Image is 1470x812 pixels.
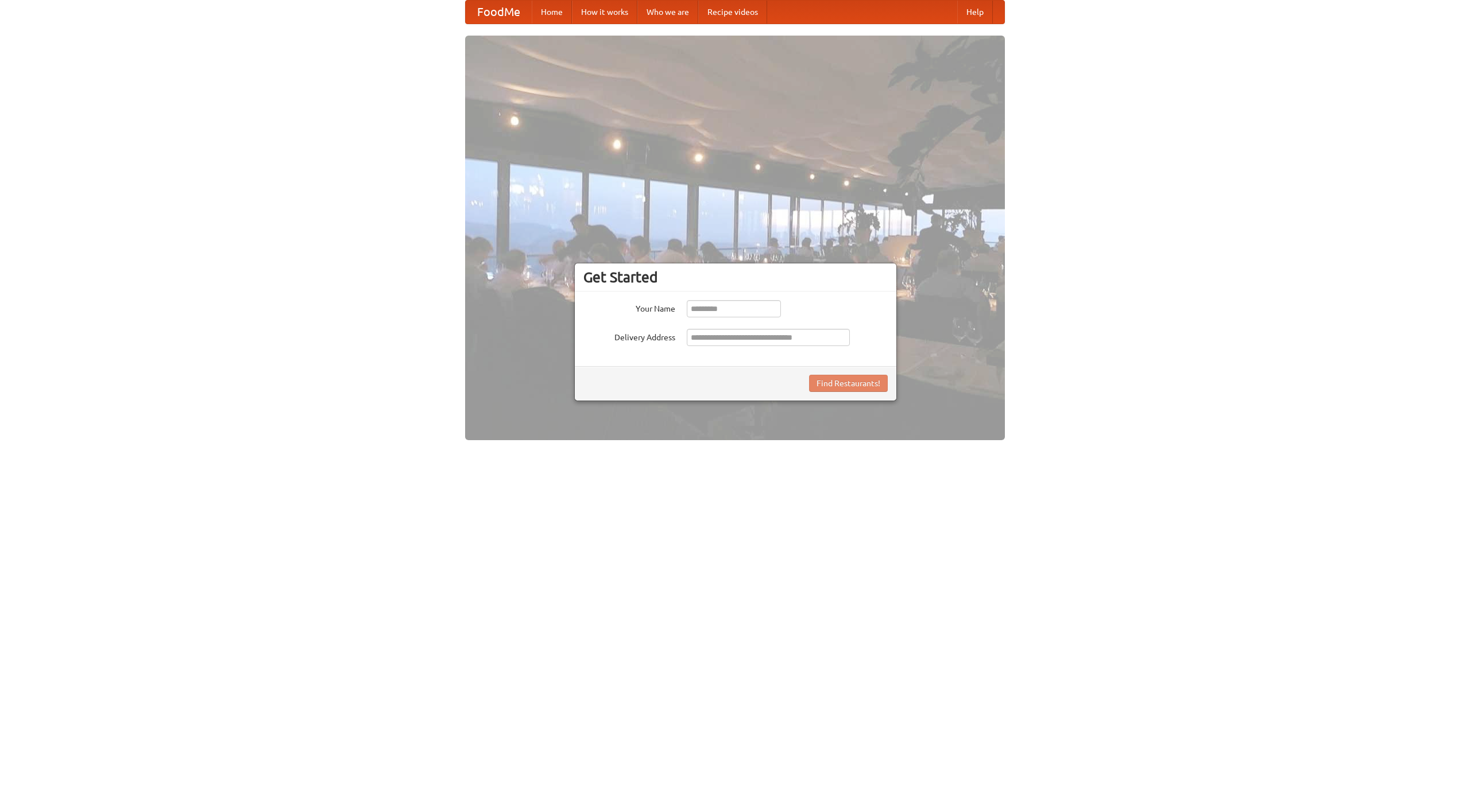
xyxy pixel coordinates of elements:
button: Find Restaurants! [809,375,888,392]
h3: Get Started [583,269,888,286]
label: Your Name [583,300,675,314]
a: How it works [572,1,637,24]
a: Help [957,1,993,24]
a: FoodMe [466,1,532,24]
a: Recipe videos [698,1,767,24]
a: Home [532,1,572,24]
a: Who we are [637,1,698,24]
label: Delivery Address [583,329,675,343]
